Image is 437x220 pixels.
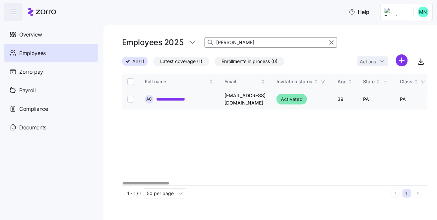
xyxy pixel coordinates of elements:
span: Enrollments in process (0) [221,57,278,66]
span: Help [349,8,370,16]
div: Not sorted [376,79,381,84]
span: Compliance [19,105,48,113]
div: Email [224,78,260,85]
div: Age [338,78,346,85]
th: AgeNot sorted [332,74,358,89]
span: Documents [19,123,46,132]
input: Search Employees [205,37,337,48]
input: Select all records [127,78,134,85]
div: Not sorted [261,79,266,84]
a: Overview [4,25,98,44]
th: Invitation statusNot sorted [271,74,332,89]
div: Invitation status [277,78,312,85]
input: Select record 1 [127,96,134,103]
a: Documents [4,118,98,137]
a: Zorro pay [4,62,98,81]
svg: add icon [396,54,408,66]
button: Help [343,5,375,19]
h1: Employees 2025 [122,37,183,47]
span: Employees [19,49,46,57]
a: Compliance [4,100,98,118]
div: Not sorted [314,79,318,84]
div: Not sorted [414,79,418,84]
div: Not sorted [209,79,214,84]
img: b0ee0d05d7ad5b312d7e0d752ccfd4ca [418,7,429,17]
span: Payroll [19,86,36,95]
td: PA [358,89,395,110]
button: Previous page [391,189,400,198]
button: Next page [414,189,422,198]
div: State [363,78,375,85]
span: 1 - 1 / 1 [127,190,141,197]
span: Actions [360,59,376,64]
a: Employees [4,44,98,62]
div: Not sorted [348,79,352,84]
span: Overview [19,31,42,39]
th: ClassNot sorted [395,74,433,89]
th: Full nameNot sorted [140,74,219,89]
span: Latest coverage (1) [160,57,202,66]
span: A C [146,97,153,101]
td: PA [395,89,433,110]
img: Employer logo [385,8,408,16]
td: 39 [332,89,358,110]
div: Class [400,78,413,85]
div: Full name [145,78,208,85]
td: [EMAIL_ADDRESS][DOMAIN_NAME] [219,89,271,110]
button: Actions [357,56,388,66]
th: EmailNot sorted [219,74,271,89]
a: Payroll [4,81,98,100]
th: StateNot sorted [358,74,395,89]
span: Zorro pay [19,68,43,76]
button: 1 [403,189,411,198]
span: Activated [281,95,303,103]
span: All (1) [132,57,144,66]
